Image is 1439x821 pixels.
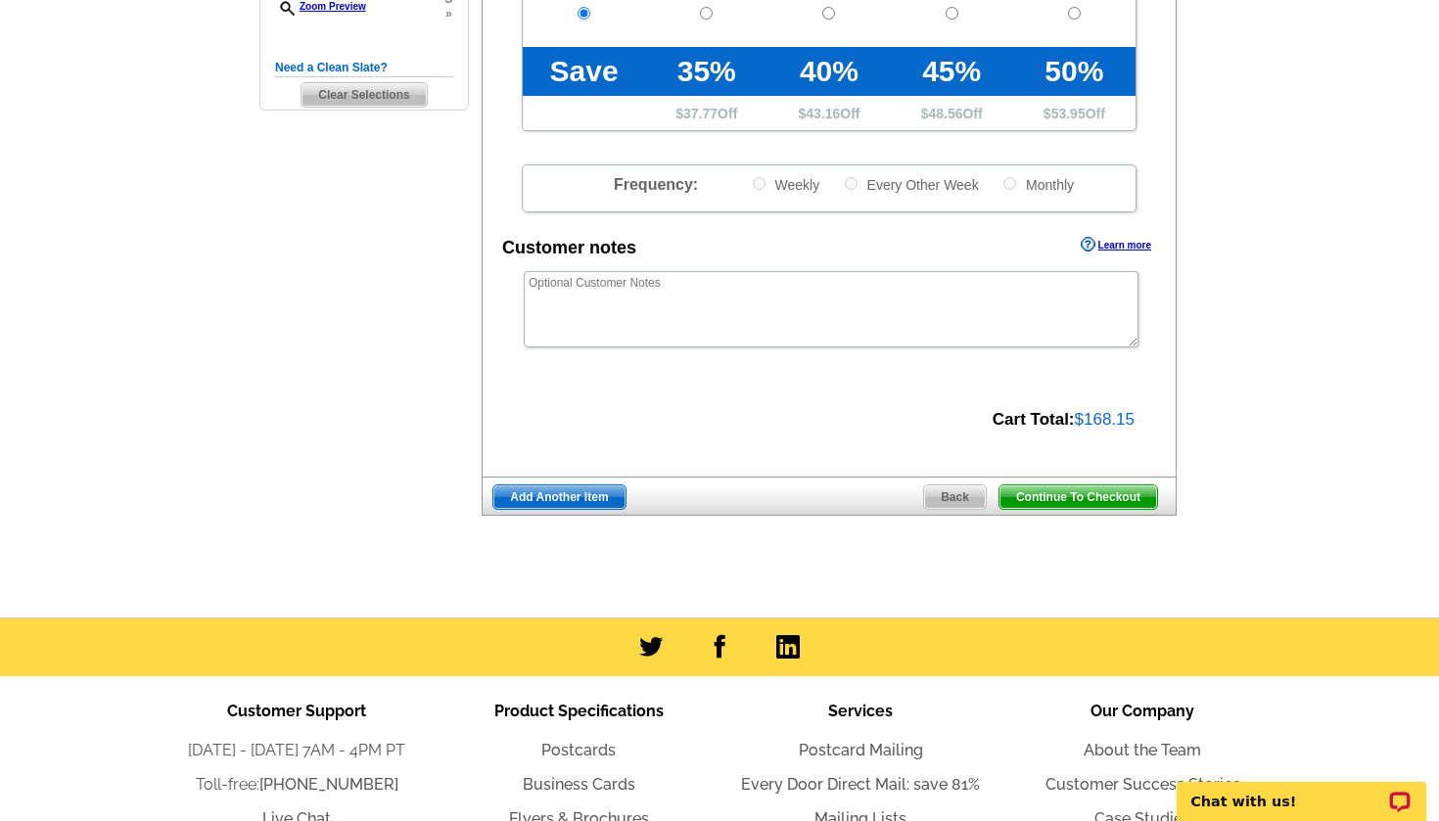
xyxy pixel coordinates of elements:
span: Services [828,702,893,720]
label: Weekly [751,175,820,194]
span: Product Specifications [494,702,664,720]
td: 50% [1013,47,1136,96]
td: $ Off [767,96,890,130]
label: Every Other Week [843,175,979,194]
td: 45% [891,47,1013,96]
span: Our Company [1091,702,1194,720]
span: » [444,7,453,22]
span: Continue To Checkout [999,485,1157,509]
input: Weekly [753,177,766,190]
td: 40% [767,47,890,96]
input: Every Other Week [845,177,858,190]
a: Postcards [541,741,616,759]
a: About the Team [1084,741,1201,759]
a: Customer Success Stories [1045,775,1240,794]
strong: Cart Total: [993,410,1075,429]
a: [PHONE_NUMBER] [259,775,398,794]
span: 48.56 [928,106,962,121]
span: Frequency: [614,176,698,193]
span: 37.77 [683,106,718,121]
a: Back [923,484,987,510]
span: Add Another Item [493,485,625,509]
a: Postcard Mailing [799,741,923,759]
td: $ Off [891,96,1013,130]
iframe: LiveChat chat widget [1164,759,1439,821]
a: Zoom Preview [275,1,366,12]
input: Monthly [1003,177,1016,190]
a: Every Door Direct Mail: save 81% [741,775,980,794]
span: 43.16 [806,106,840,121]
span: $168.15 [1075,410,1135,429]
td: $ Off [645,96,767,130]
span: Back [924,485,986,509]
a: Add Another Item [492,484,626,510]
label: Monthly [1001,175,1074,194]
li: [DATE] - [DATE] 7AM - 4PM PT [156,739,438,762]
a: Learn more [1081,237,1151,252]
td: 35% [645,47,767,96]
span: 53.95 [1051,106,1086,121]
span: Customer Support [227,702,366,720]
span: Clear Selections [302,83,426,107]
td: Save [523,47,645,96]
td: $ Off [1013,96,1136,130]
a: Business Cards [523,775,635,794]
div: Customer notes [502,235,636,261]
h5: Need a Clean Slate? [275,59,453,77]
li: Toll-free: [156,773,438,797]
